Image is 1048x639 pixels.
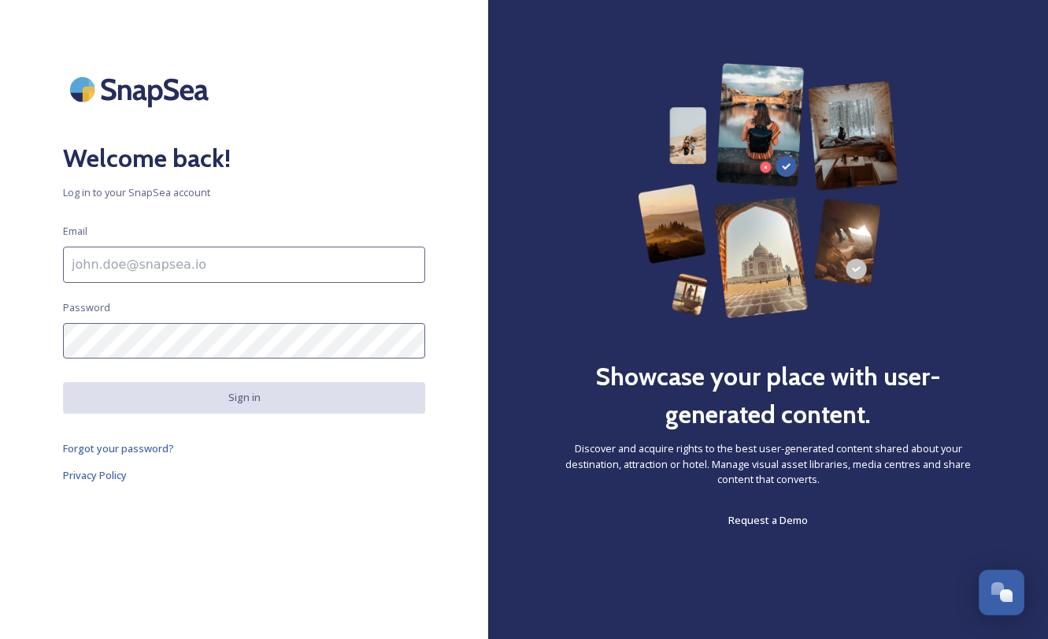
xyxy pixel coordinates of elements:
span: Privacy Policy [63,468,127,482]
img: SnapSea Logo [63,63,220,116]
a: Request a Demo [728,511,808,529]
h2: Showcase your place with user-generated content. [551,358,985,433]
button: Sign in [63,382,425,413]
a: Forgot your password? [63,439,425,458]
span: Password [63,300,110,315]
input: john.doe@snapsea.io [63,247,425,283]
span: Email [63,224,87,239]
span: Forgot your password? [63,441,174,455]
span: Log in to your SnapSea account [63,185,425,200]
span: Discover and acquire rights to the best user-generated content shared about your destination, att... [551,441,985,487]
button: Open Chat [979,570,1024,615]
img: 63b42ca75bacad526042e722_Group%20154-p-800.png [638,63,898,318]
h2: Welcome back! [63,139,425,177]
span: Request a Demo [728,513,808,527]
a: Privacy Policy [63,466,425,485]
